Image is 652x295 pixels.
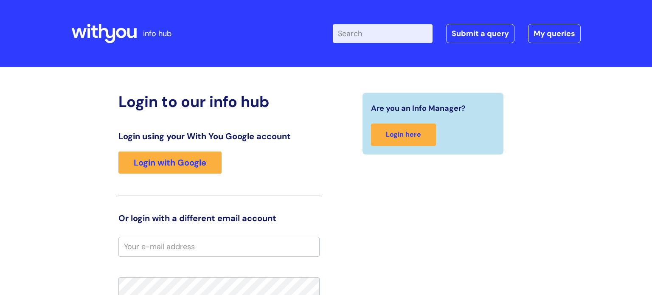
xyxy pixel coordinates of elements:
p: info hub [143,27,171,40]
a: Login with Google [118,152,222,174]
h3: Or login with a different email account [118,213,320,223]
h3: Login using your With You Google account [118,131,320,141]
span: Are you an Info Manager? [371,101,466,115]
a: Submit a query [446,24,514,43]
input: Your e-mail address [118,237,320,256]
h2: Login to our info hub [118,93,320,111]
a: Login here [371,124,436,146]
input: Search [333,24,433,43]
a: My queries [528,24,581,43]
